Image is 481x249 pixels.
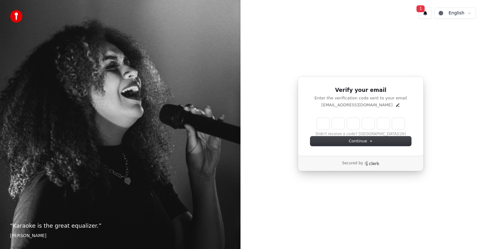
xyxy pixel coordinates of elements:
p: [EMAIL_ADDRESS][DOMAIN_NAME] [321,102,392,108]
p: Enter the verification code sent to your email [310,95,411,101]
button: 1 [419,8,432,19]
p: Secured by [342,161,363,166]
button: Edit [395,103,400,108]
input: Enter verification code [317,118,405,129]
footer: [PERSON_NAME] [10,233,230,239]
span: 1 [416,5,425,12]
span: Continue [349,138,373,144]
img: youka [10,10,23,23]
h1: Verify your email [310,87,411,94]
button: Continue [310,136,411,146]
a: Clerk logo [365,161,380,166]
p: “ Karaoke is the great equalizer. ” [10,221,230,230]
